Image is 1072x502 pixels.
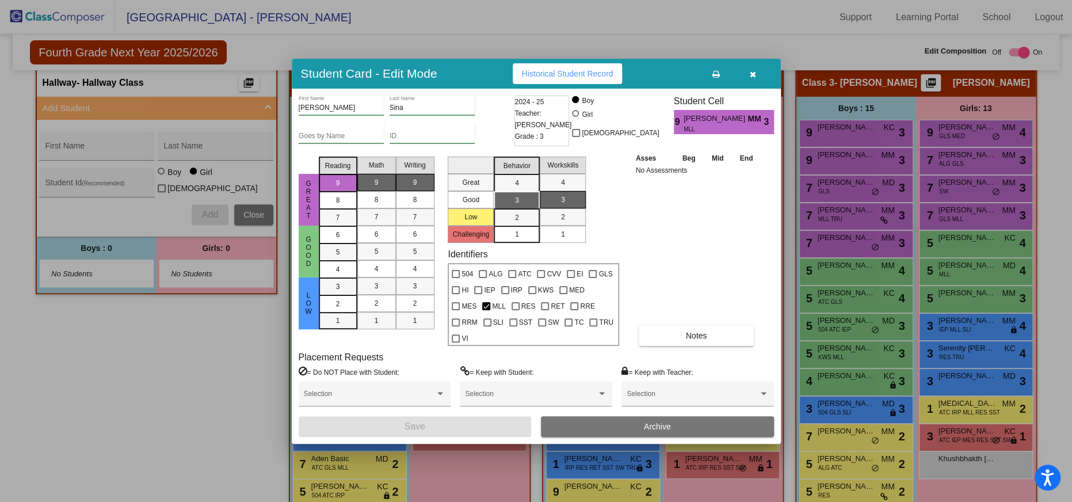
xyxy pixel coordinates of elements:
span: 8 [375,195,379,205]
span: Grade : 3 [515,131,544,142]
span: 2 [336,299,340,309]
h3: Student Card - Edit Mode [301,66,437,81]
span: MLL [684,125,739,134]
span: Reading [325,161,351,171]
span: SLI [493,315,503,329]
span: [DEMOGRAPHIC_DATA] [582,126,659,140]
span: 9 [336,178,340,188]
span: SST [519,315,532,329]
label: = Keep with Student: [460,366,533,378]
span: IRP [511,283,522,297]
span: VI [461,332,468,345]
span: 2 [515,212,519,223]
span: ALG [489,267,502,281]
th: Beg [674,152,704,165]
button: Notes [639,325,754,346]
span: 1 [336,315,340,326]
button: Archive [541,416,774,437]
span: 3 [515,195,519,206]
span: CVV [547,267,561,281]
span: Writing [404,160,425,170]
th: End [731,152,761,165]
div: Girl [581,109,593,120]
span: 6 [336,230,340,240]
span: RRM [461,315,477,329]
span: 2 [561,212,565,222]
span: 2 [375,298,379,309]
span: 4 [515,178,519,188]
span: 4 [336,264,340,275]
label: = Keep with Teacher: [621,366,693,378]
span: MES [461,299,476,313]
span: 1 [375,315,379,326]
span: RRE [580,299,594,313]
span: GLS [598,267,612,281]
span: MLL [492,299,505,313]
div: Boy [581,96,594,106]
span: 6 [413,229,417,239]
span: 3 [764,115,773,129]
span: Teacher: [PERSON_NAME] [515,108,572,131]
span: 7 [375,212,379,222]
span: 6 [375,229,379,239]
span: TRU [599,315,613,329]
span: EI [577,267,583,281]
span: 2 [413,298,417,309]
span: IEP [484,283,495,297]
span: 5 [413,246,417,257]
span: Workskills [547,160,578,170]
span: 9 [413,177,417,188]
span: 5 [375,246,379,257]
span: MM [747,113,764,125]
span: SW [548,315,559,329]
button: Historical Student Record [513,63,623,84]
span: 3 [375,281,379,291]
span: 4 [375,264,379,274]
label: Placement Requests [299,352,384,363]
span: Notes [686,331,707,340]
span: 3 [336,282,340,292]
span: 1 [561,229,565,239]
span: 4 [561,177,565,188]
span: Historical Student Record [522,69,613,78]
span: RES [521,299,536,313]
span: 5 [336,247,340,257]
span: ATC [518,267,531,281]
span: Math [369,160,384,170]
span: Archive [644,422,671,431]
span: [PERSON_NAME] [684,113,747,125]
h3: Student Cell [674,96,774,107]
span: Great [303,180,314,220]
span: 3 [413,281,417,291]
span: 1 [515,229,519,239]
span: TC [574,315,583,329]
button: Save [299,416,532,437]
span: 2024 - 25 [515,96,544,108]
th: Asses [633,152,674,165]
span: RET [551,299,564,313]
span: 7 [336,212,340,223]
span: 9 [375,177,379,188]
span: 8 [336,195,340,206]
th: Mid [704,152,731,165]
span: 9 [674,115,684,129]
span: HI [461,283,468,297]
span: 3 [561,195,565,205]
label: Identifiers [448,249,487,260]
span: MED [569,283,585,297]
label: = Do NOT Place with Student: [299,366,399,378]
span: 8 [413,195,417,205]
span: KWS [538,283,554,297]
span: 1 [413,315,417,326]
input: goes by name [299,132,384,140]
td: No Assessments [633,165,761,176]
span: 7 [413,212,417,222]
span: Good [303,235,314,268]
span: Save [405,421,425,431]
span: 504 [461,267,473,281]
span: Behavior [503,161,531,171]
span: 4 [413,264,417,274]
span: Low [303,291,314,315]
